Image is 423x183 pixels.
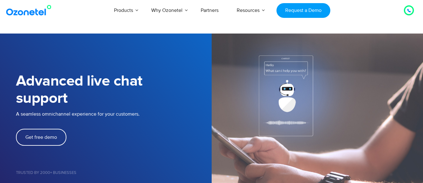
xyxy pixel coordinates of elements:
h5: Trusted by 2000+ Businesses [16,171,212,175]
a: Get free demo [16,129,66,146]
p: A seamless omnichannel experience for your customers. [16,110,212,118]
span: Get free demo [25,135,57,140]
a: Request a Demo [276,3,330,18]
h1: Advanced live chat support [16,73,212,107]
